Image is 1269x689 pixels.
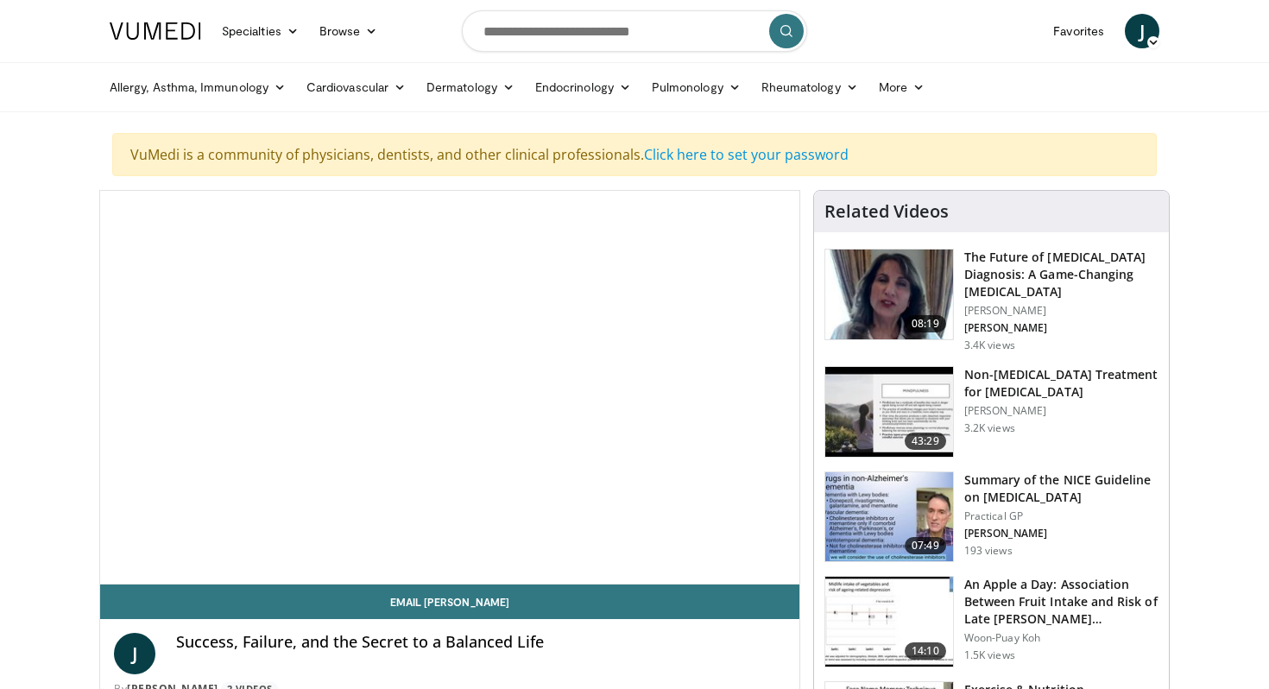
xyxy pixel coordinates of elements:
[112,133,1157,176] div: VuMedi is a community of physicians, dentists, and other clinical professionals.
[824,201,949,222] h4: Related Videos
[964,471,1159,506] h3: Summary of the NICE Guideline on [MEDICAL_DATA]
[824,576,1159,667] a: 14:10 An Apple a Day: Association Between Fruit Intake and Risk of Late [PERSON_NAME]… Woon-Puay ...
[825,367,953,457] img: eb9441ca-a77b-433d-ba99-36af7bbe84ad.150x105_q85_crop-smart_upscale.jpg
[824,471,1159,563] a: 07:49 Summary of the NICE Guideline on [MEDICAL_DATA] Practical GP [PERSON_NAME] 193 views
[211,14,309,48] a: Specialties
[964,249,1159,300] h3: The Future of [MEDICAL_DATA] Diagnosis: A Game-Changing [MEDICAL_DATA]
[824,366,1159,458] a: 43:29 Non-[MEDICAL_DATA] Treatment for [MEDICAL_DATA] [PERSON_NAME] 3.2K views
[964,576,1159,628] h3: An Apple a Day: Association Between Fruit Intake and Risk of Late [PERSON_NAME]…
[905,433,946,450] span: 43:29
[905,315,946,332] span: 08:19
[964,421,1015,435] p: 3.2K views
[110,22,201,40] img: VuMedi Logo
[964,366,1159,401] h3: Non-[MEDICAL_DATA] Treatment for [MEDICAL_DATA]
[905,642,946,660] span: 14:10
[964,648,1015,662] p: 1.5K views
[100,191,799,585] video-js: Video Player
[644,145,849,164] a: Click here to set your password
[1125,14,1159,48] a: J
[1043,14,1114,48] a: Favorites
[825,577,953,667] img: 0fb96a29-ee07-42a6-afe7-0422f9702c53.150x105_q85_crop-smart_upscale.jpg
[641,70,751,104] a: Pulmonology
[964,509,1159,523] p: Practical GP
[100,585,799,619] a: Email [PERSON_NAME]
[964,527,1159,540] p: [PERSON_NAME]
[296,70,416,104] a: Cardiovascular
[964,338,1015,352] p: 3.4K views
[99,70,296,104] a: Allergy, Asthma, Immunology
[868,70,935,104] a: More
[416,70,525,104] a: Dermatology
[964,544,1013,558] p: 193 views
[825,250,953,339] img: 5773f076-af47-4b25-9313-17a31d41bb95.150x105_q85_crop-smart_upscale.jpg
[309,14,388,48] a: Browse
[462,10,807,52] input: Search topics, interventions
[964,304,1159,318] p: [PERSON_NAME]
[751,70,868,104] a: Rheumatology
[114,633,155,674] a: J
[905,537,946,554] span: 07:49
[176,633,786,652] h4: Success, Failure, and the Secret to a Balanced Life
[825,472,953,562] img: 8e949c61-8397-4eef-823a-95680e5d1ed1.150x105_q85_crop-smart_upscale.jpg
[525,70,641,104] a: Endocrinology
[964,631,1159,645] p: Woon-Puay Koh
[964,404,1159,418] p: [PERSON_NAME]
[964,321,1159,335] p: [PERSON_NAME]
[824,249,1159,352] a: 08:19 The Future of [MEDICAL_DATA] Diagnosis: A Game-Changing [MEDICAL_DATA] [PERSON_NAME] [PERSO...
